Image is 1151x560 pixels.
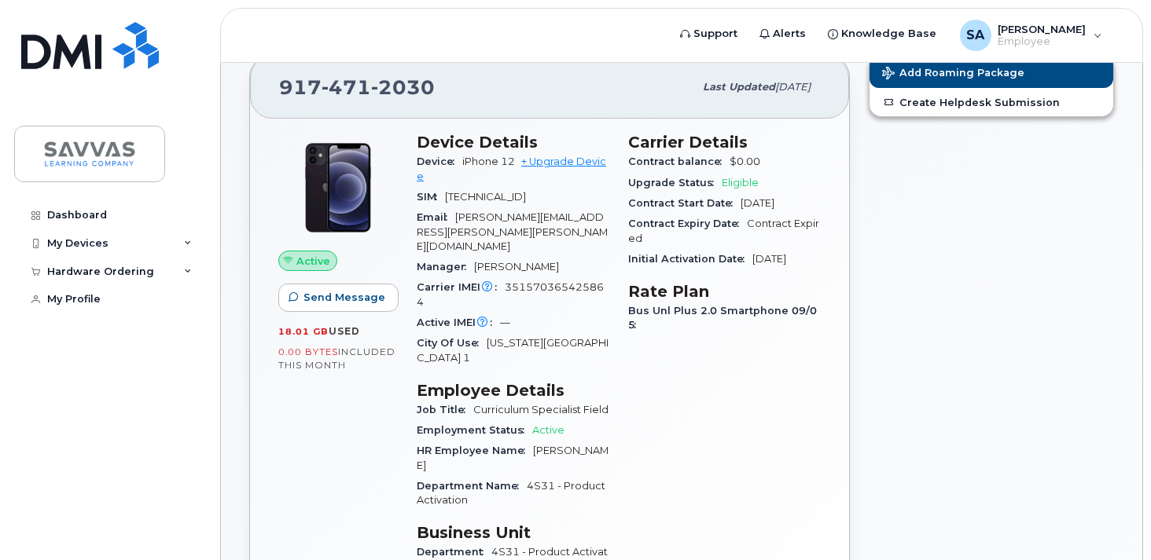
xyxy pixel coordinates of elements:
[841,26,936,42] span: Knowledge Base
[417,523,609,542] h3: Business Unit
[417,381,609,400] h3: Employee Details
[773,26,806,42] span: Alerts
[870,88,1113,116] a: Create Helpdesk Submission
[741,197,774,209] span: [DATE]
[949,20,1113,51] div: Sara Anderson
[417,191,445,203] span: SIM
[417,261,474,273] span: Manager
[882,67,1024,82] span: Add Roaming Package
[417,281,505,293] span: Carrier IMEI
[417,211,608,252] span: [PERSON_NAME][EMAIL_ADDRESS][PERSON_NAME][PERSON_NAME][DOMAIN_NAME]
[417,480,527,492] span: Department Name
[722,177,759,188] span: Eligible
[417,133,609,152] h3: Device Details
[500,317,510,328] span: —
[417,404,473,415] span: Job Title
[278,284,399,312] button: Send Message
[417,337,487,349] span: City Of Use
[532,424,564,436] span: Active
[998,23,1086,35] span: [PERSON_NAME]
[417,156,606,181] a: + Upgrade Device
[693,26,737,42] span: Support
[817,18,947,49] a: Knowledge Base
[474,261,559,273] span: [PERSON_NAME]
[417,211,455,223] span: Email
[628,133,821,152] h3: Carrier Details
[703,81,775,93] span: Last updated
[445,191,526,203] span: [TECHNICAL_ID]
[417,317,500,328] span: Active IMEI
[278,346,395,372] span: included this month
[628,177,722,188] span: Upgrade Status
[628,197,741,209] span: Contract Start Date
[628,156,730,167] span: Contract balance
[417,445,533,456] span: HR Employee Name
[473,404,609,415] span: Curriculum Specialist Field
[296,254,330,269] span: Active
[462,156,515,167] span: iPhone 12
[417,546,491,558] span: Department
[628,218,819,243] span: Contract Expired
[417,424,532,436] span: Employment Status
[417,281,604,307] span: 351570365425864
[669,18,748,49] a: Support
[628,282,821,301] h3: Rate Plan
[998,35,1086,48] span: Employee
[371,75,435,99] span: 2030
[966,26,984,45] span: SA
[628,253,752,265] span: Initial Activation Date
[775,81,811,93] span: [DATE]
[303,290,385,305] span: Send Message
[870,56,1113,88] button: Add Roaming Package
[417,156,462,167] span: Device
[417,445,609,470] span: [PERSON_NAME]
[748,18,817,49] a: Alerts
[628,218,747,229] span: Contract Expiry Date
[278,346,338,357] span: 0.00 Bytes
[279,75,435,99] span: 917
[329,325,360,337] span: used
[291,141,385,235] img: iPhone_12.jpg
[752,253,786,265] span: [DATE]
[628,305,817,331] span: Bus Unl Plus 2.0 Smartphone 09/05
[417,337,609,363] span: [US_STATE][GEOGRAPHIC_DATA] 1
[278,326,329,337] span: 18.01 GB
[730,156,760,167] span: $0.00
[322,75,371,99] span: 471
